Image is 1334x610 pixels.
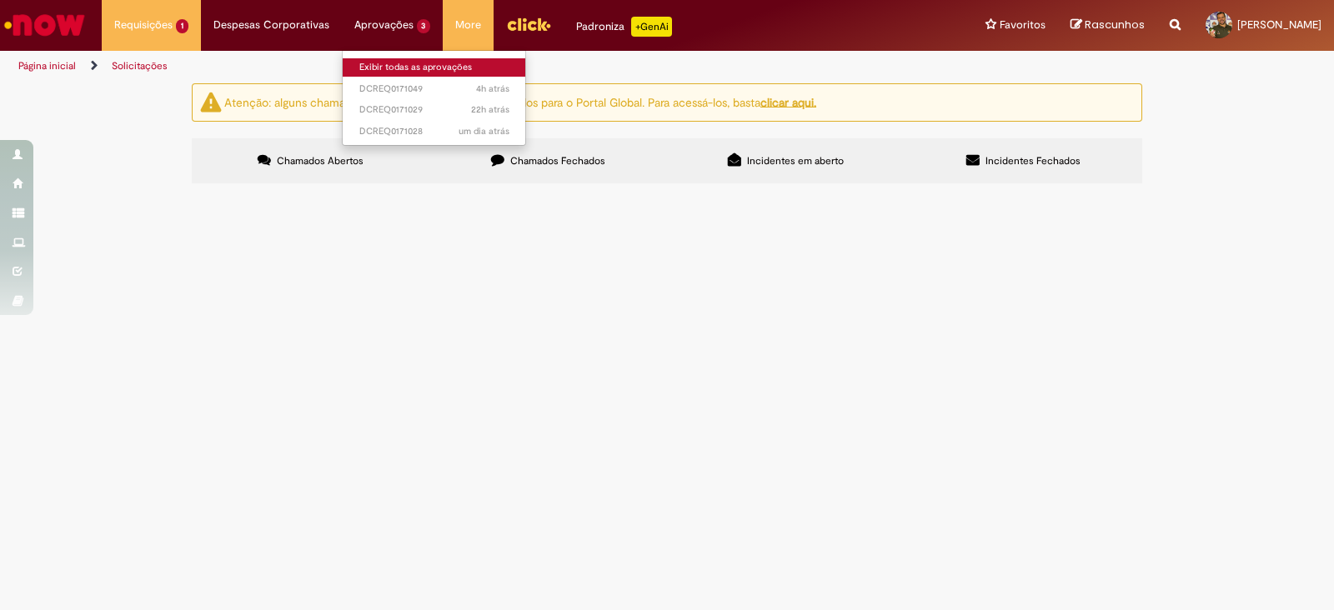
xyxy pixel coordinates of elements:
span: 3 [417,19,431,33]
span: 4h atrás [476,82,509,95]
span: Favoritos [1000,17,1046,33]
a: clicar aqui. [760,94,816,109]
span: 22h atrás [471,103,509,116]
span: Aprovações [354,17,414,33]
a: Aberto DCREQ0171029 : [343,101,526,119]
span: Incidentes Fechados [985,154,1081,167]
time: 30/09/2025 09:35:04 [471,103,509,116]
ng-bind-html: Atenção: alguns chamados relacionados a T.I foram migrados para o Portal Global. Para acessá-los,... [224,94,816,109]
span: Despesas Corporativas [213,17,329,33]
a: Exibir todas as aprovações [343,58,526,77]
span: Incidentes em aberto [747,154,844,167]
a: Página inicial [18,59,76,72]
time: 30/09/2025 04:10:52 [459,125,509,137]
div: Padroniza [576,17,672,37]
span: Chamados Abertos [277,154,364,167]
img: click_logo_yellow_360x200.png [506,12,551,37]
span: 1 [176,19,188,33]
a: Aberto DCREQ0171049 : [343,80,526,98]
span: [PERSON_NAME] [1237,17,1321,32]
ul: Trilhas de página [13,51,877,82]
a: Solicitações [112,59,168,72]
a: Aberto DCREQ0171028 : [343,122,526,141]
img: ServiceNow [2,8,88,42]
a: Rascunhos [1071,17,1145,33]
span: Rascunhos [1085,17,1145,32]
span: More [455,17,481,33]
span: um dia atrás [459,125,509,137]
span: Requisições [114,17,173,33]
span: DCREQ0171029 [359,103,509,117]
span: Chamados Fechados [510,154,605,167]
span: DCREQ0171028 [359,125,509,138]
ul: Aprovações [342,50,527,146]
time: 01/10/2025 03:50:06 [476,82,509,95]
span: DCREQ0171049 [359,82,509,96]
p: +GenAi [631,17,672,37]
